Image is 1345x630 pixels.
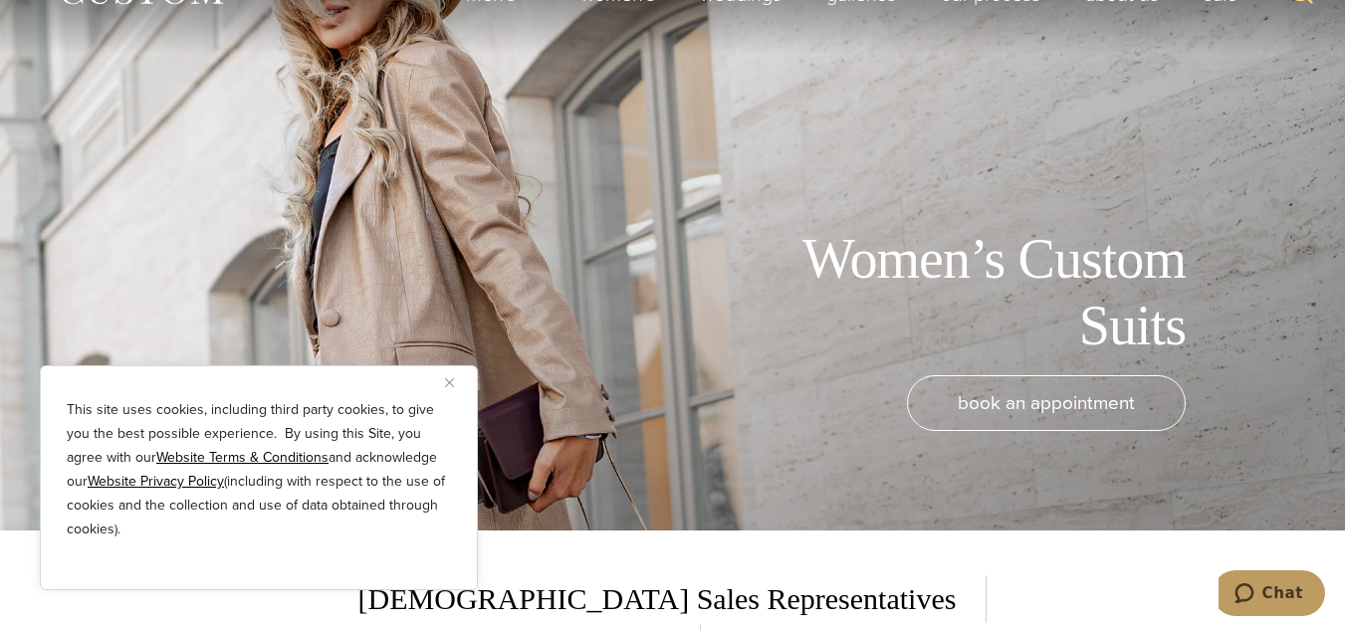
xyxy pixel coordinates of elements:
[1219,570,1325,620] iframe: Opens a widget where you can chat to one of our agents
[358,575,988,623] span: [DEMOGRAPHIC_DATA] Sales Representatives
[156,447,329,468] a: Website Terms & Conditions
[445,370,469,394] button: Close
[958,388,1135,417] span: book an appointment
[738,226,1186,359] h1: Women’s Custom Suits
[88,471,224,492] a: Website Privacy Policy
[445,378,454,387] img: Close
[907,375,1186,431] a: book an appointment
[67,398,451,541] p: This site uses cookies, including third party cookies, to give you the best possible experience. ...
